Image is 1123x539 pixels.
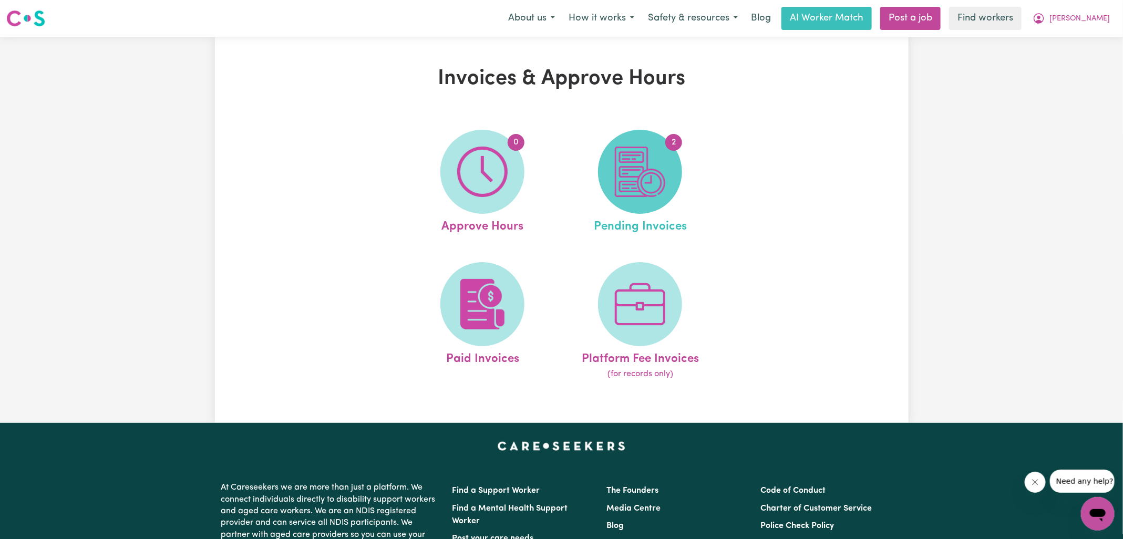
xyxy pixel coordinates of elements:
button: Safety & resources [641,7,745,29]
iframe: Button to launch messaging window [1081,497,1115,531]
a: AI Worker Match [781,7,872,30]
a: Careseekers logo [6,6,45,30]
button: How it works [562,7,641,29]
span: Pending Invoices [594,214,687,236]
iframe: Message from company [1050,470,1115,493]
a: Post a job [880,7,941,30]
span: (for records only) [607,368,673,380]
a: Paid Invoices [407,262,558,381]
a: Media Centre [606,504,661,513]
span: Paid Invoices [446,346,519,368]
button: About us [501,7,562,29]
a: Police Check Policy [760,522,834,530]
a: Pending Invoices [564,130,716,236]
iframe: Close message [1025,472,1046,493]
a: Blog [606,522,624,530]
a: Code of Conduct [760,486,826,495]
a: Careseekers home page [498,442,625,450]
a: Blog [745,7,777,30]
a: Find a Support Worker [452,486,540,495]
span: Platform Fee Invoices [582,346,699,368]
img: Careseekers logo [6,9,45,28]
span: 0 [508,134,524,151]
span: Approve Hours [441,214,523,236]
span: 2 [665,134,682,151]
a: The Founders [606,486,658,495]
a: Charter of Customer Service [760,504,872,513]
h1: Invoices & Approve Hours [337,66,787,91]
a: Approve Hours [407,130,558,236]
button: My Account [1026,7,1117,29]
span: [PERSON_NAME] [1049,13,1110,25]
a: Find a Mental Health Support Worker [452,504,568,525]
a: Platform Fee Invoices(for records only) [564,262,716,381]
a: Find workers [949,7,1022,30]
